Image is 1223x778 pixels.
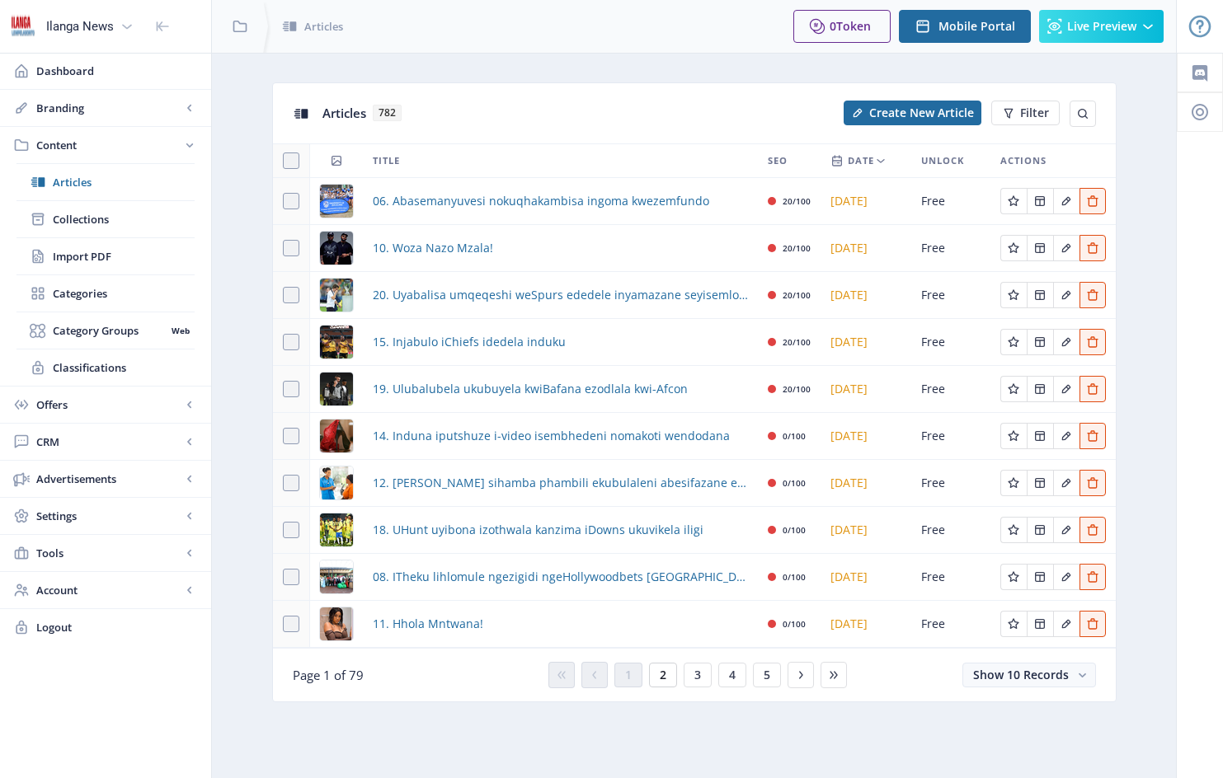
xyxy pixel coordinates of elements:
[322,105,366,121] span: Articles
[684,663,712,687] button: 3
[1000,474,1027,490] a: Edit page
[869,106,974,120] span: Create New Article
[373,151,400,171] span: Title
[625,668,632,682] span: 1
[373,105,402,121] span: 782
[921,151,964,171] span: Unlock
[1053,568,1080,583] a: Edit page
[320,326,353,359] img: a80412cc-d828-4605-9a6f-91b073a22aa0.png
[1080,427,1106,443] a: Edit page
[911,460,990,507] td: Free
[36,100,181,116] span: Branding
[793,10,891,43] button: 0Token
[373,473,748,493] a: 12. [PERSON_NAME] sihamba phambili ekubulaleni abesifazane eNingizimu Afrika
[1080,521,1106,537] a: Edit page
[911,272,990,319] td: Free
[16,201,195,237] a: Collections
[911,178,990,225] td: Free
[373,191,709,211] a: 06. Abasemanyuvesi nokuqhakambisa ingoma kwezemfundo
[1053,474,1080,490] a: Edit page
[911,225,990,272] td: Free
[973,667,1069,682] span: Show 10 Records
[1000,239,1027,255] a: Edit page
[1000,568,1027,583] a: Edit page
[1053,239,1080,255] a: Edit page
[938,20,1015,33] span: Mobile Portal
[36,471,181,487] span: Advertisements
[1027,521,1053,537] a: Edit page
[16,349,195,386] a: Classifications
[911,319,990,366] td: Free
[1080,380,1106,396] a: Edit page
[320,232,353,265] img: b30ba535-bd8b-4d8c-9101-1c783eab394b.png
[768,151,788,171] span: SEO
[821,225,911,272] td: [DATE]
[694,668,701,682] span: 3
[320,279,353,312] img: 3bacb600-a762-460f-8b3b-0eb02833e5b8.png
[1027,286,1053,302] a: Edit page
[614,663,642,687] button: 1
[320,560,353,593] img: 864889f9-bcf6-4de6-a391-00e91c9def21.png
[729,668,736,682] span: 4
[1027,427,1053,443] a: Edit page
[1080,333,1106,349] a: Edit page
[53,322,166,339] span: Category Groups
[36,582,181,598] span: Account
[1039,10,1164,43] button: Live Preview
[1053,521,1080,537] a: Edit page
[783,191,811,211] div: 20/100
[36,63,198,79] span: Dashboard
[1027,568,1053,583] a: Edit page
[1000,286,1027,302] a: Edit page
[991,101,1060,125] button: Filter
[649,663,677,687] button: 2
[1080,286,1106,302] a: Edit page
[1000,333,1027,349] a: Edit page
[373,332,566,352] a: 15. Injabulo iChiefs idedela induku
[1027,192,1053,208] a: Edit page
[1067,20,1136,33] span: Live Preview
[821,507,911,554] td: [DATE]
[1027,474,1053,490] a: Edit page
[1080,192,1106,208] a: Edit page
[911,366,990,413] td: Free
[320,607,353,640] img: 60526a33-72c8-48d9-9be5-22924eb6c760.png
[373,238,493,258] a: 10. Woza Nazo Mzala!
[53,285,195,302] span: Categories
[783,567,806,587] div: 0/100
[821,319,911,366] td: [DATE]
[36,434,181,450] span: CRM
[36,619,198,635] span: Logout
[783,426,806,446] div: 0/100
[16,238,195,274] a: Import PDF
[783,473,806,493] div: 0/100
[373,426,730,446] a: 14. Induna iputshuze i-video isembhedeni nomakoti wendodana
[373,567,748,587] a: 08. ITheku lihlomule ngezigidi ngeHollywoodbets [GEOGRAPHIC_DATA] July
[821,413,911,460] td: [DATE]
[1027,239,1053,255] a: Edit page
[53,211,195,227] span: Collections
[272,82,1117,702] app-collection-view: Articles
[373,379,688,399] span: 19. Ulubalubela ukubuyela kwiBafana ezodlala kwi-Afcon
[1000,427,1027,443] a: Edit page
[660,668,666,682] span: 2
[821,460,911,507] td: [DATE]
[16,312,195,349] a: Category GroupsWeb
[1053,192,1080,208] a: Edit page
[320,513,353,546] img: b538c08a-c119-48f6-8ea0-9b61af699487.png
[373,520,703,540] span: 18. UHunt uyibona izothwala kanzima iDowns ukuvikela iligi
[320,419,353,452] img: eacd95b8-b527-4802-8b7c-74cb48ea0587.png
[821,178,911,225] td: [DATE]
[320,185,353,218] img: 52821b48-e39f-43b7-a935-b890e39ff6bc.png
[373,614,483,634] a: 11. Hhola Mntwana!
[373,285,748,305] a: 20. Uyabalisa umqeqeshi weSpurs ededele inyamazane seyisemlonyeni
[53,359,195,376] span: Classifications
[1080,474,1106,490] a: Edit page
